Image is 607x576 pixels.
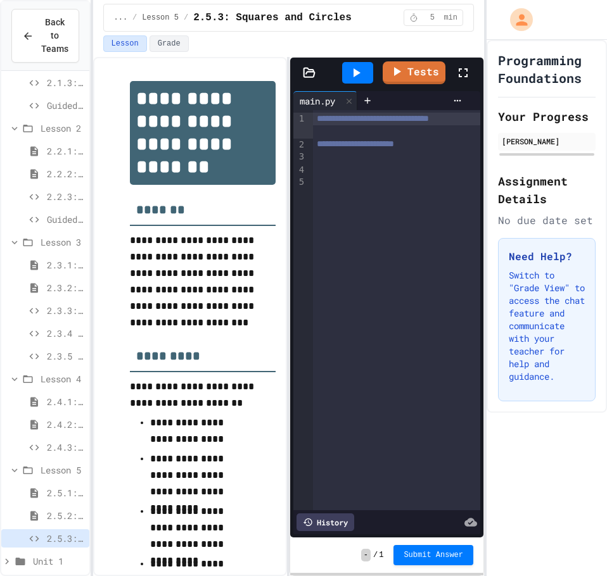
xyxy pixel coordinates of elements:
div: [PERSON_NAME] [502,135,592,147]
h3: Need Help? [509,249,585,264]
span: Lesson 5 [142,13,179,23]
span: ... [114,13,128,23]
span: 2.2.3: What's the Type? [47,190,84,203]
button: Submit Answer [393,545,473,565]
span: 2.3.5 🧠 Independent Practice [47,349,84,363]
button: Back to Teams [11,9,79,63]
span: 2.3.3: The World's Worst [PERSON_NAME] Market [47,304,84,317]
div: 2 [293,139,306,151]
h2: Your Progress [498,108,596,125]
span: min [444,13,457,23]
div: My Account [497,5,536,34]
span: 5 [422,13,442,23]
div: main.py [293,91,357,110]
span: 2.4.3: Basketballs and Footballs [47,441,84,454]
span: 2.3.1: Mathematical Operators [47,258,84,272]
button: Grade [150,35,189,52]
div: 5 [293,176,306,189]
span: 2.4.2: Review - String Operators [47,418,84,431]
h2: Assignment Details [498,172,596,208]
div: main.py [293,94,342,108]
span: Guided Practice Variables & Data Types [47,213,84,226]
a: Tests [383,61,445,84]
div: History [297,513,354,531]
h1: Programming Foundations [498,51,596,87]
span: 2.3.4 - Guided Practice - Mathematical Operators in Python [47,327,84,340]
span: 2.1.3: Your Name and Favorite Movie [47,76,84,89]
span: 2.2.1: Variables and Data Types [47,144,84,158]
div: 3 [293,151,306,163]
span: Lesson 4 [41,372,84,385]
span: 2.5.1: User Input [47,486,84,499]
span: Lesson 3 [41,235,84,249]
span: 2.5.3: Squares and Circles [193,10,352,25]
div: 4 [293,164,306,177]
span: Unit 1 [33,554,84,568]
span: 2.2.2: Review - Variables and Data Types [47,167,84,180]
span: 2.5.3: Squares and Circles [47,532,84,545]
span: 1 [379,550,383,560]
span: Submit Answer [404,550,463,560]
button: Lesson [103,35,147,52]
span: 2.4.1: String Operators [47,395,84,408]
p: Switch to "Grade View" to access the chat feature and communicate with your teacher for help and ... [509,269,585,383]
span: / [132,13,137,23]
span: 2.5.2: Review - User Input [47,509,84,522]
span: Lesson 5 [41,463,84,477]
span: - [361,549,371,561]
div: No due date set [498,213,596,228]
span: 2.3.2: Review - Mathematical Operators [47,281,84,294]
div: 1 [293,113,306,139]
span: / [184,13,188,23]
span: Guided Practice Print Statement Class Review [47,99,84,112]
span: / [373,550,378,560]
span: Back to Teams [41,16,68,56]
span: Lesson 2 [41,122,84,135]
